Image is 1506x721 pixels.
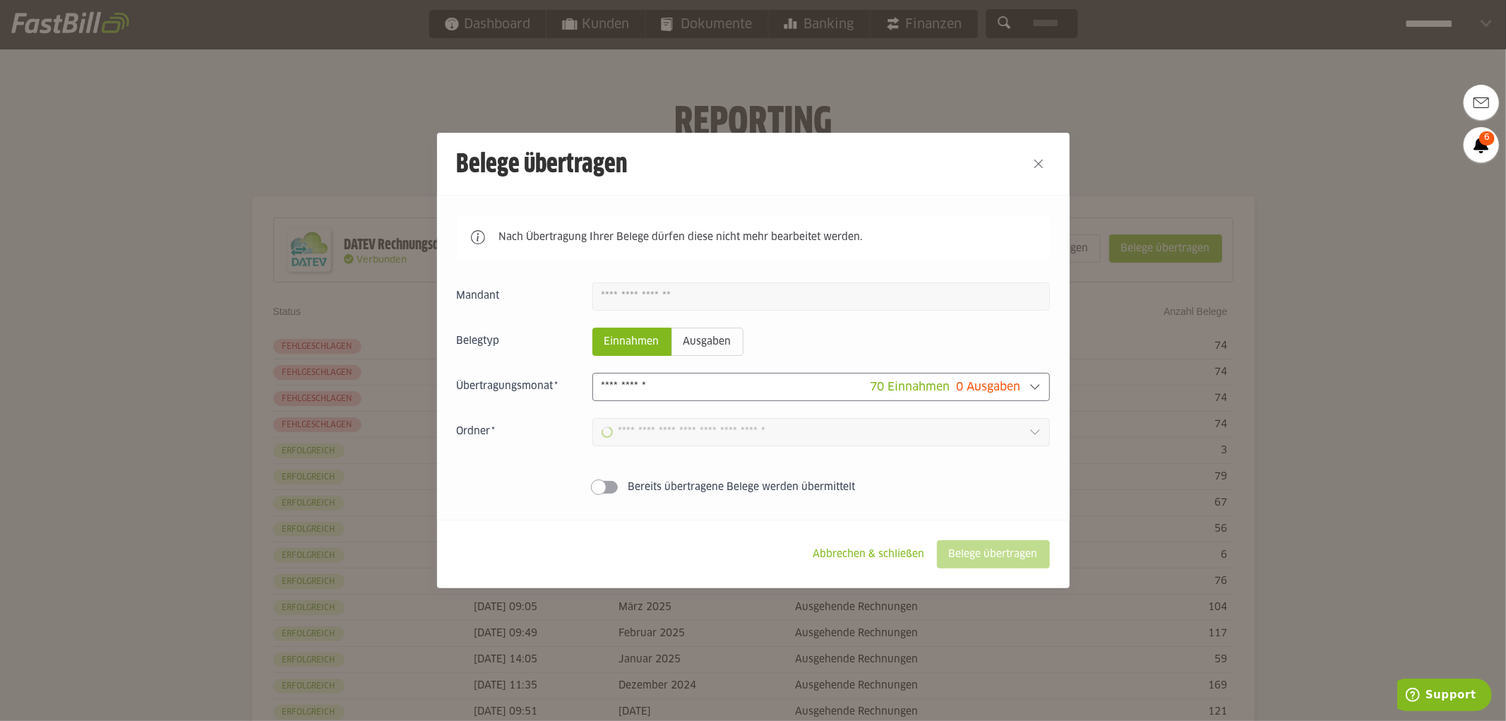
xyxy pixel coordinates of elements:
[957,381,1021,393] span: 0 Ausgaben
[1464,127,1499,162] a: 6
[871,381,950,393] span: 70 Einnahmen
[671,328,743,356] sl-radio-button: Ausgaben
[592,328,671,356] sl-radio-button: Einnahmen
[1479,131,1495,145] span: 6
[457,480,1050,494] sl-switch: Bereits übertragene Belege werden übermittelt
[937,540,1050,568] sl-button: Belege übertragen
[1397,679,1492,714] iframe: Öffnet ein Widget, in dem Sie weitere Informationen finden
[801,540,937,568] sl-button: Abbrechen & schließen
